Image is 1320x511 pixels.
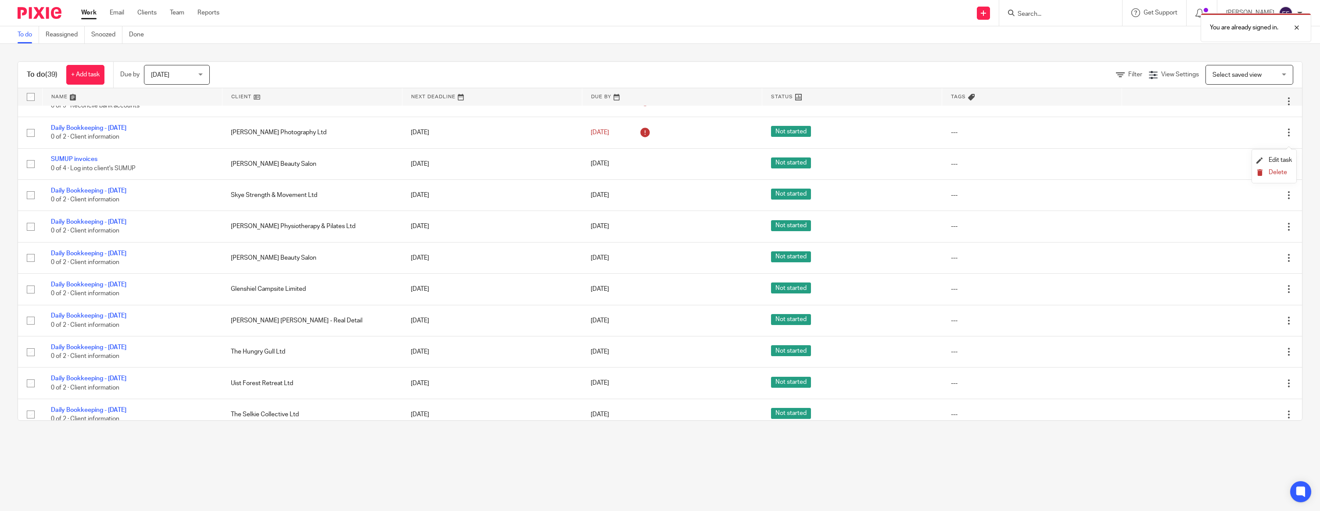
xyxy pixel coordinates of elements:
div: --- [951,191,1113,200]
div: --- [951,285,1113,293]
td: [DATE] [402,274,582,305]
span: Not started [771,157,811,168]
td: [PERSON_NAME] Beauty Salon [222,148,402,179]
a: Team [170,8,184,17]
td: [DATE] [402,179,582,211]
a: Snoozed [91,26,122,43]
span: [DATE] [591,349,609,355]
span: [DATE] [151,72,169,78]
div: --- [951,222,1113,231]
div: --- [951,254,1113,262]
a: Email [110,8,124,17]
td: [PERSON_NAME] Photography Ltd [222,117,402,148]
span: [DATE] [591,318,609,324]
span: Filter [1128,71,1142,78]
a: Daily Bookkeeping - [DATE] [51,313,126,319]
div: --- [951,379,1113,388]
td: [DATE] [402,368,582,399]
td: Uist Forest Retreat Ltd [222,368,402,399]
span: Not started [771,408,811,419]
a: Daily Bookkeeping - [DATE] [51,407,126,413]
a: Daily Bookkeeping - [DATE] [51,282,126,288]
span: [DATE] [591,380,609,386]
td: [DATE] [402,305,582,336]
a: To do [18,26,39,43]
span: [DATE] [591,192,609,198]
span: (39) [45,71,57,78]
span: Not started [771,282,811,293]
a: Edit task [1256,157,1292,163]
img: Pixie [18,7,61,19]
a: Daily Bookkeeping - [DATE] [51,375,126,382]
div: --- [951,128,1113,137]
td: [PERSON_NAME] [PERSON_NAME] - Real Detail [222,305,402,336]
span: 0 of 4 · Log into client's SUMUP [51,165,136,172]
span: [DATE] [591,224,609,230]
span: 0 of 2 · Client information [51,228,119,234]
span: Tags [951,94,966,99]
span: View Settings [1161,71,1199,78]
td: [DATE] [402,336,582,368]
span: Not started [771,251,811,262]
a: + Add task [66,65,104,85]
span: 0 of 2 · Client information [51,416,119,422]
span: Not started [771,220,811,231]
span: Not started [771,345,811,356]
span: 0 of 2 · Client information [51,134,119,140]
a: Daily Bookkeeping - [DATE] [51,125,126,131]
a: Daily Bookkeeping - [DATE] [51,188,126,194]
h1: To do [27,70,57,79]
span: Select saved view [1212,72,1262,78]
a: Work [81,8,97,17]
a: Done [129,26,151,43]
span: 0 of 2 · Client information [51,353,119,359]
td: [PERSON_NAME] Physiotherapy & Pilates Ltd [222,211,402,242]
span: 0 of 2 · Client information [51,197,119,203]
span: Edit task [1269,157,1292,163]
div: --- [951,160,1113,168]
div: --- [951,316,1113,325]
a: Clients [137,8,157,17]
td: [DATE] [402,242,582,273]
span: 0 of 2 · Client information [51,322,119,328]
span: 0 of 2 · Client information [51,385,119,391]
span: 0 of 2 · Client information [51,291,119,297]
a: Reports [197,8,219,17]
span: [DATE] [591,286,609,292]
button: Delete [1256,169,1292,176]
td: Glenshiel Campsite Limited [222,274,402,305]
span: Not started [771,126,811,137]
a: Daily Bookkeeping - [DATE] [51,219,126,225]
td: The Selkie Collective Ltd [222,399,402,430]
a: SUMUP invoices [51,156,97,162]
span: Delete [1269,169,1287,175]
td: The Hungry Gull Ltd [222,336,402,368]
td: [PERSON_NAME] Beauty Salon [222,242,402,273]
td: Skye Strength & Movement Ltd [222,179,402,211]
td: [DATE] [402,399,582,430]
span: Not started [771,189,811,200]
p: You are already signed in. [1210,23,1278,32]
span: [DATE] [591,411,609,418]
td: [DATE] [402,117,582,148]
p: Due by [120,70,140,79]
a: Daily Bookkeeping - [DATE] [51,250,126,257]
span: [DATE] [591,161,609,167]
a: Daily Bookkeeping - [DATE] [51,344,126,350]
td: [DATE] [402,148,582,179]
span: 0 of 9 · Reconcile bank accounts [51,103,140,109]
span: Not started [771,314,811,325]
img: svg%3E [1279,6,1293,20]
span: [DATE] [591,129,609,136]
div: --- [951,410,1113,419]
a: Reassigned [46,26,85,43]
span: [DATE] [591,255,609,261]
span: Not started [771,377,811,388]
td: [DATE] [402,211,582,242]
span: 0 of 2 · Client information [51,259,119,265]
div: --- [951,347,1113,356]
